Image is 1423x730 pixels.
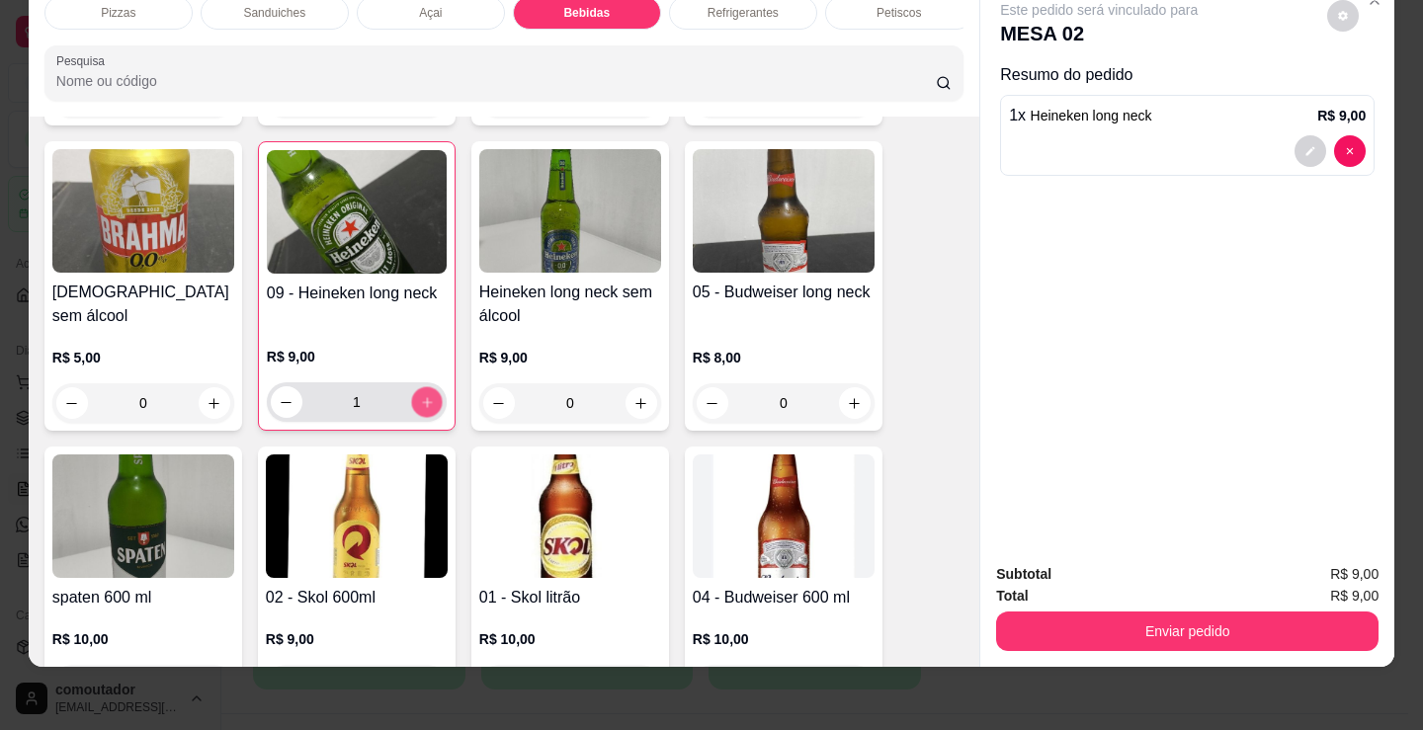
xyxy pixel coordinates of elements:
[839,387,871,419] button: increase-product-quantity
[479,454,661,578] img: product-image
[271,386,302,418] button: decrease-product-quantity
[479,629,661,649] p: R$ 10,00
[56,387,88,419] button: decrease-product-quantity
[1330,585,1379,607] span: R$ 9,00
[693,586,875,609] h4: 04 - Budweiser 600 ml
[1330,563,1379,585] span: R$ 9,00
[1009,104,1151,127] p: 1 x
[563,5,610,21] p: Bebidas
[1031,108,1152,123] span: Heineken long neck
[1000,63,1375,87] p: Resumo do pedido
[996,566,1051,582] strong: Subtotal
[483,387,515,419] button: decrease-product-quantity
[693,149,875,273] img: product-image
[56,71,937,91] input: Pesquisa
[199,387,230,419] button: increase-product-quantity
[101,5,135,21] p: Pizzas
[877,5,921,21] p: Petiscos
[267,150,447,274] img: product-image
[479,586,661,609] h4: 01 - Skol litrão
[266,629,448,649] p: R$ 9,00
[52,454,234,578] img: product-image
[419,5,442,21] p: Açai
[626,387,657,419] button: increase-product-quantity
[52,348,234,367] p: R$ 5,00
[996,611,1379,651] button: Enviar pedido
[52,149,234,273] img: product-image
[266,586,448,609] h4: 02 - Skol 600ml
[479,281,661,328] h4: Heineken long neck sem álcool
[693,454,875,578] img: product-image
[266,454,448,578] img: product-image
[411,387,442,418] button: increase-product-quantity
[1334,135,1366,167] button: decrease-product-quantity
[267,347,447,366] p: R$ 9,00
[52,281,234,328] h4: [DEMOGRAPHIC_DATA] sem álcool
[52,629,234,649] p: R$ 10,00
[693,629,875,649] p: R$ 10,00
[479,149,661,273] img: product-image
[1000,20,1198,47] p: MESA 02
[693,348,875,367] p: R$ 8,00
[243,5,305,21] p: Sanduiches
[697,387,728,419] button: decrease-product-quantity
[267,282,447,305] h4: 09 - Heineken long neck
[996,588,1028,604] strong: Total
[693,281,875,304] h4: 05 - Budweiser long neck
[52,586,234,609] h4: spaten 600 ml
[56,52,112,69] label: Pesquisa
[708,5,779,21] p: Refrigerantes
[1295,135,1326,167] button: decrease-product-quantity
[479,348,661,367] p: R$ 9,00
[1317,106,1366,125] p: R$ 9,00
